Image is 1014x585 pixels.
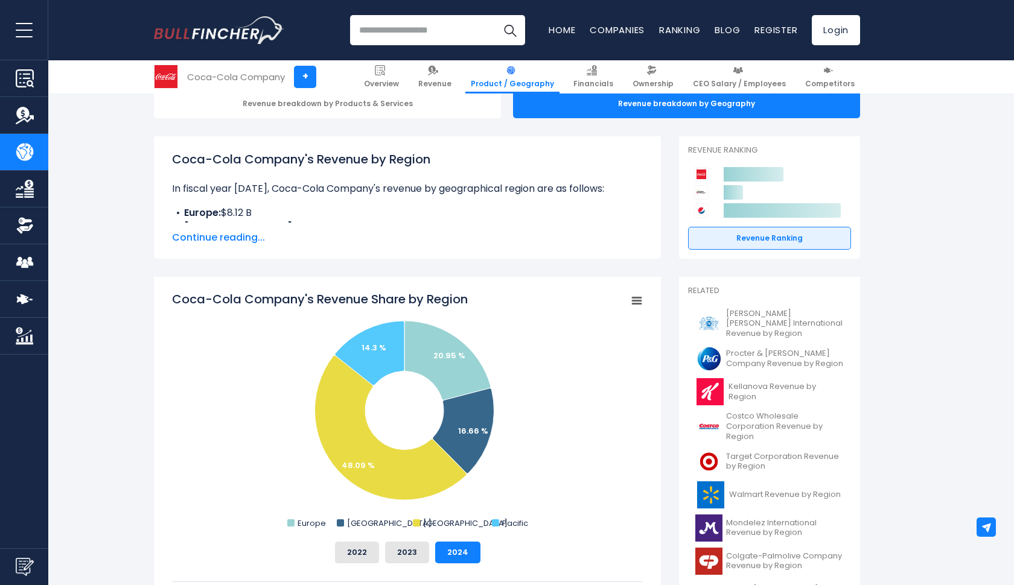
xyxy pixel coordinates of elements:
[413,60,457,93] a: Revenue
[726,551,844,572] span: Colgate-Palmolive Company Revenue by Region
[513,89,860,118] div: Revenue breakdown by Geography
[726,411,844,442] span: Costco Wholesale Corporation Revenue by Region
[695,514,722,542] img: MDLZ logo
[693,79,786,89] span: CEO Salary / Employees
[729,490,841,500] span: Walmart Revenue by Region
[359,60,404,93] a: Overview
[573,79,613,89] span: Financials
[726,309,844,340] span: [PERSON_NAME] [PERSON_NAME] International Revenue by Region
[16,217,34,235] img: Ownership
[688,286,851,296] p: Related
[385,542,429,563] button: 2023
[495,15,525,45] button: Search
[726,452,844,472] span: Target Corporation Revenue by Region
[458,425,488,437] text: 16.66 %
[172,220,643,235] li: $6.46 B
[688,478,851,511] a: Walmart Revenue by Region
[688,227,851,250] a: Revenue Ranking
[627,60,679,93] a: Ownership
[688,145,851,156] p: Revenue Ranking
[633,79,674,89] span: Ownership
[729,382,844,402] span: Kellanova Revenue by Region
[154,16,284,44] a: Go to homepage
[433,350,465,361] text: 20.95 %
[172,291,468,308] tspan: Coca-Cola Company's Revenue Share by Region
[465,60,560,93] a: Product / Geography
[172,206,643,220] li: $8.12 B
[688,545,851,578] a: Colgate-Palmolive Company Revenue by Region
[694,167,709,182] img: Coca-Cola Company competitors logo
[418,79,451,89] span: Revenue
[172,291,643,532] svg: Coca-Cola Company's Revenue Share by Region
[184,220,295,234] b: [GEOGRAPHIC_DATA]:
[695,413,722,440] img: COST logo
[154,89,501,118] div: Revenue breakdown by Products & Services
[688,408,851,445] a: Costco Wholesale Corporation Revenue by Region
[695,378,725,405] img: K logo
[695,345,722,372] img: PG logo
[726,518,844,539] span: Mondelez International Revenue by Region
[695,448,722,475] img: TGT logo
[659,24,700,36] a: Ranking
[688,445,851,478] a: Target Corporation Revenue by Region
[812,15,860,45] a: Login
[688,342,851,375] a: Procter & [PERSON_NAME] Company Revenue by Region
[695,310,722,337] img: PM logo
[590,24,645,36] a: Companies
[423,517,508,529] text: [GEOGRAPHIC_DATA]
[155,65,177,88] img: KO logo
[184,206,221,220] b: Europe:
[805,79,855,89] span: Competitors
[342,460,375,471] text: 48.09 %
[694,185,709,200] img: Keurig Dr Pepper competitors logo
[715,24,740,36] a: Blog
[172,230,643,245] span: Continue reading...
[154,16,284,44] img: Bullfincher logo
[688,511,851,545] a: Mondelez International Revenue by Region
[364,79,399,89] span: Overview
[754,24,797,36] a: Register
[688,306,851,343] a: [PERSON_NAME] [PERSON_NAME] International Revenue by Region
[298,517,326,529] text: Europe
[568,60,619,93] a: Financials
[695,548,722,575] img: CL logo
[549,24,575,36] a: Home
[172,150,643,168] h1: Coca-Cola Company's Revenue by Region
[294,66,316,88] a: +
[335,542,379,563] button: 2022
[347,517,432,529] text: [GEOGRAPHIC_DATA]
[687,60,791,93] a: CEO Salary / Employees
[726,349,844,369] span: Procter & [PERSON_NAME] Company Revenue by Region
[800,60,860,93] a: Competitors
[471,79,554,89] span: Product / Geography
[435,542,480,563] button: 2024
[502,517,528,529] text: Pacific
[362,342,386,353] text: 14.3 %
[172,182,643,196] p: In fiscal year [DATE], Coca-Cola Company's revenue by geographical region are as follows:
[694,203,709,218] img: PepsiCo competitors logo
[688,375,851,408] a: Kellanova Revenue by Region
[187,70,285,84] div: Coca-Cola Company
[695,481,725,508] img: WMT logo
